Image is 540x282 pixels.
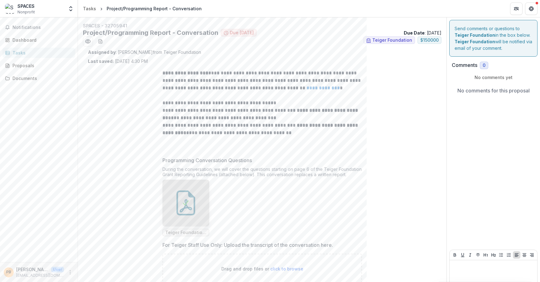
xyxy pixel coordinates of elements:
h2: Comments [452,62,477,68]
p: No comments yet [452,74,535,81]
button: Strike [474,251,482,259]
p: Drag and drop files or [221,266,303,272]
p: User [51,267,64,272]
div: Teiger Foundation Grant Reporting Guidelines.pdf [162,180,209,236]
p: For Teiger Staff Use Only: Upload the transcript of the conversation here. [162,241,333,249]
button: Bold [451,251,459,259]
button: Notifications [2,22,75,32]
span: click to browse [270,266,303,271]
button: Bullet List [497,251,505,259]
div: During the conversation, we will cover the questions starting on page 6 of the Teiger Foundation ... [162,167,362,180]
button: More [66,269,74,276]
a: Dashboard [2,35,75,45]
a: Documents [2,73,75,83]
span: Teiger Foundation [372,38,412,43]
p: : [DATE] [404,30,441,36]
strong: Last saved: [88,59,114,64]
p: : [PERSON_NAME] from Teiger Foundation [88,49,436,55]
span: 0 [483,63,485,68]
strong: Teiger Foundation [455,32,495,38]
nav: breadcrumb [80,4,204,13]
strong: Teiger Foundation [455,39,495,44]
button: Align Right [528,251,536,259]
div: Tasks [12,49,70,56]
p: [DATE] 4:30 PM [88,58,148,64]
button: Align Center [521,251,528,259]
p: [EMAIL_ADDRESS][DOMAIN_NAME] [16,273,64,278]
button: Heading 2 [490,251,497,259]
p: No comments for this proposal [457,87,530,94]
button: Ordered List [505,251,513,259]
div: Pita Brooks [6,270,11,274]
div: Send comments or questions to in the box below. will be notified via email of your comment. [449,20,538,57]
div: Project/Programming Report - Conversation [107,5,202,12]
button: download-word-button [95,36,105,46]
p: Programming Conversation Questions [162,157,252,164]
div: SPACES [17,3,35,9]
a: Proposals [2,60,75,71]
div: Tasks [83,5,96,12]
span: Due [DATE] [230,30,254,35]
button: Heading 1 [482,251,489,259]
strong: Assigned by [88,49,116,55]
p: SPACES - 32705941 [83,22,441,29]
h2: Project/Programming Report - Conversation [83,29,218,36]
strong: Due Date [404,30,425,35]
div: Proposals [12,62,70,69]
p: [PERSON_NAME] [16,266,49,273]
div: Dashboard [12,37,70,43]
span: Notifications [12,25,73,30]
span: Teiger Foundation Grant Reporting Guidelines.pdf [165,230,206,235]
button: Open entity switcher [66,2,75,15]
button: Italicize [466,251,474,259]
button: Partners [510,2,523,15]
button: Underline [459,251,466,259]
span: $ 150000 [420,38,439,43]
button: Align Left [513,251,520,259]
div: Documents [12,75,70,82]
a: Tasks [2,48,75,58]
a: Tasks [80,4,99,13]
button: Get Help [525,2,538,15]
button: Preview ad0a2594-b1bf-454f-bf99-d2c868e75d62.pdf [83,36,93,46]
img: SPACES [5,4,15,14]
span: Nonprofit [17,9,35,15]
